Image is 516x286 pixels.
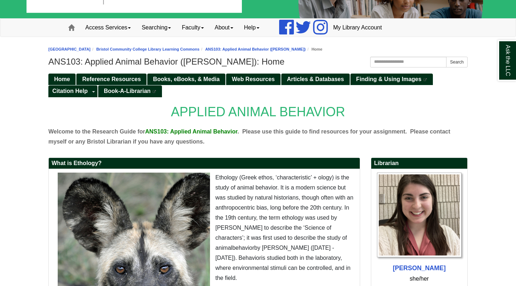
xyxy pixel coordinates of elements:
a: Access Services [80,19,136,37]
span: Reference Resources [82,76,141,82]
a: Profile Photo [PERSON_NAME] [375,173,464,273]
a: Faculty [176,19,209,37]
span: APPLIED ANIMAL BEHAVIOR [171,104,345,119]
span: ANS103: Applied Animal Behavior [145,128,238,135]
a: Help [239,19,265,37]
a: Finding & Using Images [350,74,433,85]
span: . Please contact myself or any Bristol Librarian if you have any questions. [48,128,450,145]
span: Books, eBooks, & Media [153,76,220,82]
a: Citation Help [48,85,90,97]
img: Profile Photo [377,173,462,257]
h2: What is Ethology? [49,158,360,169]
a: About [209,19,239,37]
h2: Librarian [371,158,467,169]
a: Web Resources [226,74,281,85]
nav: breadcrumb [48,46,468,53]
h1: ANS103: Applied Animal Behavior ([PERSON_NAME]): Home [48,57,468,67]
span: behavior [232,245,254,251]
i: This link opens in a new window [423,78,427,81]
span: Welcome to the Research Guide for [48,128,145,135]
div: she/her [375,274,464,284]
span: . Please use this guide to find resources for your assignment [238,128,406,135]
span: Ethology (Greek ethos, ‘characteristic’ + ology) is the study of animal behavior. It is a modern ... [215,174,353,281]
a: Reference Resources [76,74,147,85]
span: Home [54,76,70,82]
a: Home [48,74,76,85]
span: Web Resources [232,76,275,82]
a: My Library Account [328,19,387,37]
div: [PERSON_NAME] [375,263,464,274]
span: Finding & Using Images [356,76,421,82]
a: Bristol Community College Library Learning Commons [96,47,200,51]
a: Searching [136,19,176,37]
span: Book-A-Librarian [104,88,151,94]
i: This link opens in a new window [152,90,157,93]
li: Home [306,46,322,53]
button: Search [446,57,468,67]
div: Guide Pages [48,73,468,97]
a: [GEOGRAPHIC_DATA] [48,47,91,51]
span: Citation Help [52,88,88,94]
span: Articles & Databases [287,76,344,82]
a: ANS103: Applied Animal Behavior ([PERSON_NAME]) [205,47,306,51]
a: Books, eBooks, & Media [147,74,225,85]
span: ehavior [242,255,261,261]
a: Book-A-Librarian [98,85,162,97]
a: Articles & Databases [281,74,350,85]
